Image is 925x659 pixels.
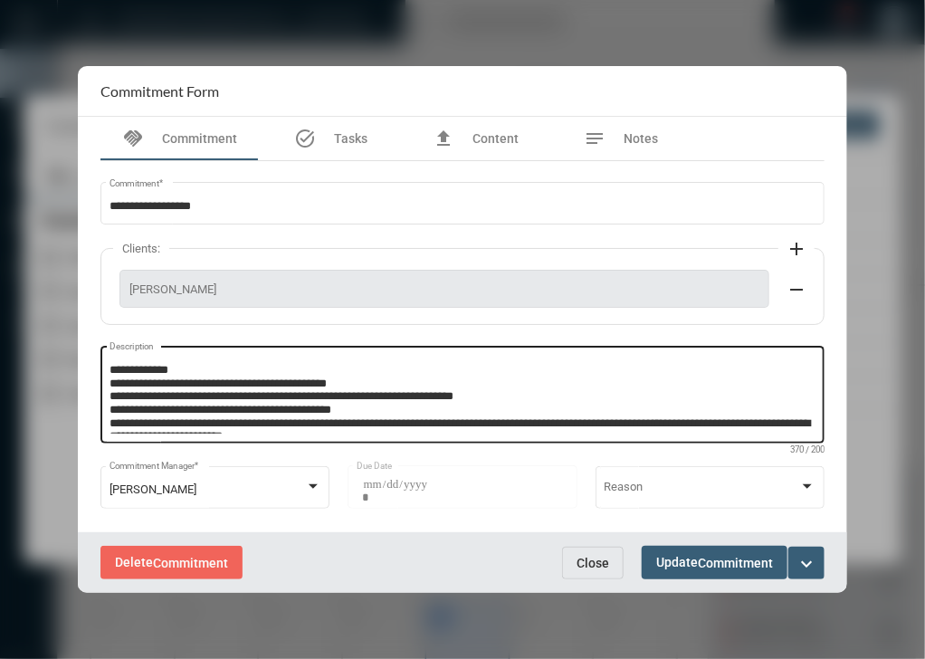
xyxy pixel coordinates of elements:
h2: Commitment Form [100,82,219,100]
span: Commitment [153,556,228,570]
mat-icon: add [786,238,807,260]
label: Clients: [113,242,169,255]
span: Close [577,556,609,570]
mat-icon: handshake [122,128,144,149]
span: [PERSON_NAME] [110,482,196,496]
mat-icon: task_alt [295,128,317,149]
button: UpdateCommitment [642,546,787,579]
span: Update [656,555,773,569]
button: Close [562,547,624,579]
span: Commitment [698,556,773,570]
mat-hint: 370 / 200 [790,445,825,455]
span: Commitment [162,131,237,146]
mat-icon: file_upload [434,128,455,149]
span: Delete [115,555,228,569]
button: DeleteCommitment [100,546,243,579]
span: Tasks [335,131,368,146]
mat-icon: remove [786,279,807,301]
span: Content [473,131,520,146]
mat-icon: notes [584,128,606,149]
mat-icon: expand_more [796,553,817,575]
span: [PERSON_NAME] [129,282,759,296]
span: Notes [624,131,658,146]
